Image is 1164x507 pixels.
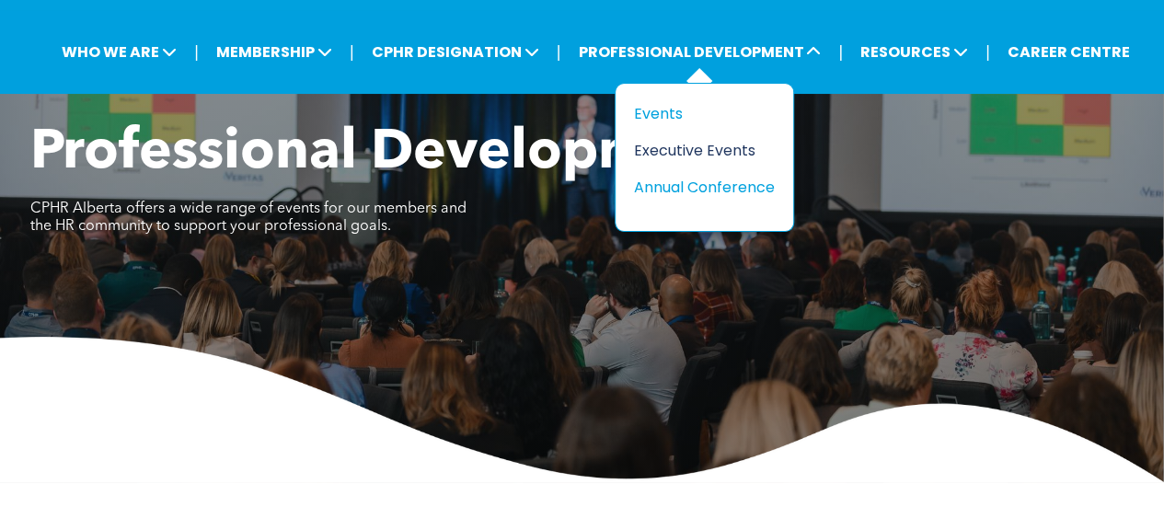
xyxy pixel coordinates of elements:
span: WHO WE ARE [56,35,182,69]
div: Annual Conference [634,176,761,199]
a: Annual Conference [634,176,775,199]
span: PROFESSIONAL DEVELOPMENT [572,35,826,69]
a: Events [634,102,775,125]
li: | [838,33,843,71]
div: Events [634,102,761,125]
li: | [350,33,354,71]
span: CPHR DESIGNATION [366,35,545,69]
span: CPHR Alberta offers a wide range of events for our members and the HR community to support your p... [30,202,467,234]
span: Professional Development [30,126,736,181]
span: MEMBERSHIP [211,35,338,69]
a: CAREER CENTRE [1002,35,1135,69]
li: | [557,33,561,71]
a: Executive Events [634,139,775,162]
span: RESOURCES [855,35,974,69]
div: Executive Events [634,139,761,162]
li: | [194,33,199,71]
li: | [985,33,990,71]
